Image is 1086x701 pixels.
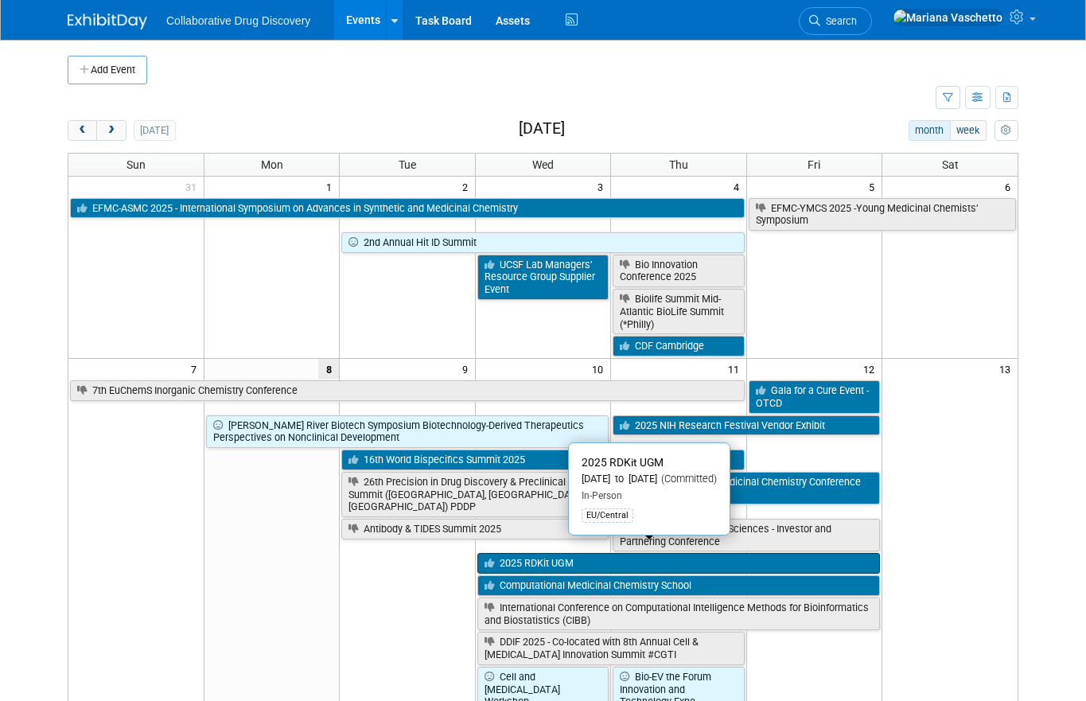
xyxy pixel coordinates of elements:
span: 3 [596,177,610,197]
span: Mon [261,158,283,171]
span: (Committed) [657,473,717,485]
span: 10 [590,359,610,379]
button: myCustomButton [995,120,1018,141]
span: Fri [808,158,820,171]
a: 16th World Bispecifics Summit 2025 [341,450,744,470]
a: Antibody & TIDES Summit 2025 [341,519,609,539]
span: Sat [942,158,959,171]
a: DDIF 2025 - Co-located with 8th Annual Cell & [MEDICAL_DATA] Innovation Summit #CGTI [477,632,745,664]
button: month [909,120,951,141]
a: EFMC-ASMC 2025 - International Symposium on Advances in Synthetic and Medicinal Chemistry [70,198,745,219]
a: Gala for a Cure Event - OTCD [749,380,880,413]
button: week [950,120,987,141]
h2: [DATE] [519,120,565,138]
span: 12 [862,359,882,379]
span: 2025 RDKit UGM [582,456,664,469]
span: 7 [189,359,204,379]
a: UCSF Lab Managers’ Resource Group Supplier Event [477,255,609,300]
span: 5 [867,177,882,197]
span: Tue [399,158,416,171]
span: Wed [532,158,554,171]
span: 31 [184,177,204,197]
a: EFMC-YMCS 2025 -Young Medicinal Chemists’ Symposium [749,198,1016,231]
span: 9 [461,359,475,379]
span: 8 [318,359,339,379]
span: Thu [669,158,688,171]
a: Rocky Mountain Life Sciences - Investor and Partnering Conference [613,519,880,551]
a: 7th EuChemS Inorganic Chemistry Conference [70,380,745,401]
span: Sun [127,158,146,171]
button: next [96,120,126,141]
a: CDF Cambridge [613,336,744,356]
a: Bio Innovation Conference 2025 [613,255,744,287]
span: 6 [1003,177,1018,197]
span: Search [820,15,857,27]
span: 11 [726,359,746,379]
a: 26th Precision in Drug Discovery & Preclinical Summit ([GEOGRAPHIC_DATA], [GEOGRAPHIC_DATA], [GEO... [341,472,609,517]
i: Personalize Calendar [1001,126,1011,136]
a: International Conference on Computational Intelligence Methods for Bioinformatics and Biostatisti... [477,598,880,630]
img: Mariana Vaschetto [893,9,1003,26]
a: 2nd Annual Hit ID Summit [341,232,744,253]
button: prev [68,120,97,141]
span: 13 [998,359,1018,379]
button: Add Event [68,56,147,84]
span: 1 [325,177,339,197]
span: 4 [732,177,746,197]
a: Computational Medicinal Chemistry School [477,575,880,596]
span: Collaborative Drug Discovery [166,14,310,27]
div: [DATE] to [DATE] [582,473,717,486]
span: 2 [461,177,475,197]
span: In-Person [582,490,622,501]
a: [PERSON_NAME] River Biotech Symposium Biotechnology-Derived Therapeutics Perspectives on Nonclini... [206,415,609,448]
img: ExhibitDay [68,14,147,29]
button: [DATE] [134,120,176,141]
a: 2025 NIH Research Festival Vendor Exhibit [613,415,880,436]
a: Korean Society of Medicinal Chemistry Conference 2025 [613,472,880,504]
a: Search [799,7,872,35]
a: 2025 RDKit UGM [477,553,880,574]
a: Biolife Summit Mid-Atlantic BioLife Summit (*Philly) [613,289,744,334]
div: EU/Central [582,508,633,523]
